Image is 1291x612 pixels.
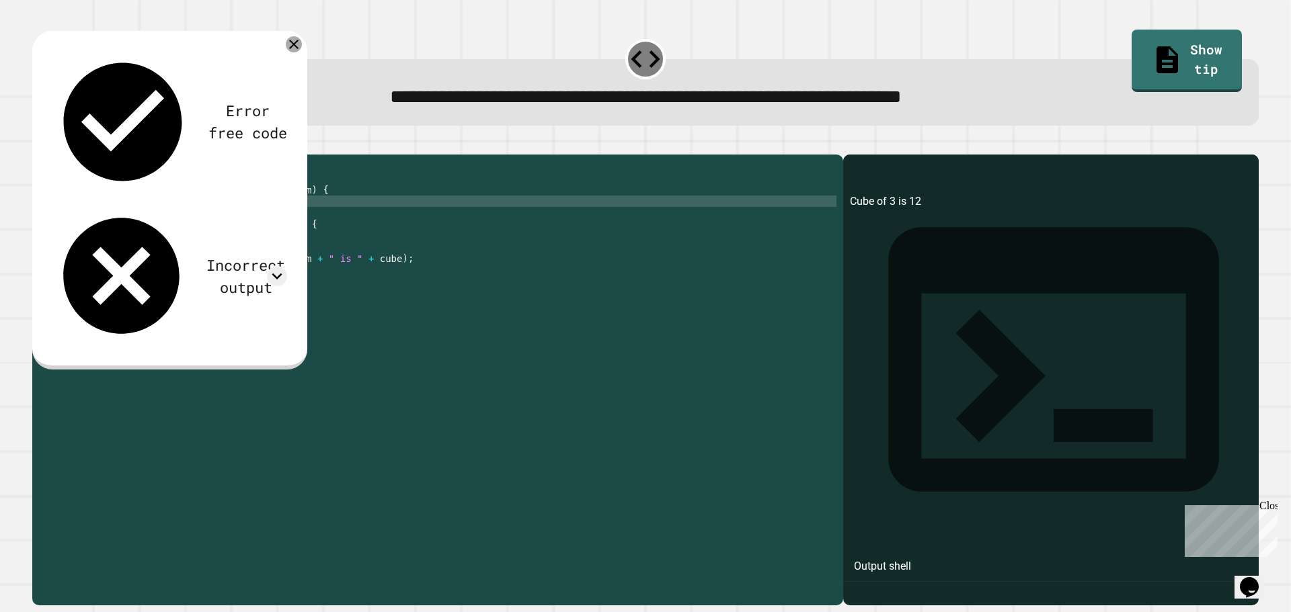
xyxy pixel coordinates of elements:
[1235,558,1278,599] iframe: chat widget
[1132,30,1241,91] a: Show tip
[204,254,287,298] div: Incorrect output
[1179,500,1278,557] iframe: chat widget
[850,193,1252,605] div: Cube of 3 is 12
[208,99,287,144] div: Error free code
[5,5,93,85] div: Chat with us now!Close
